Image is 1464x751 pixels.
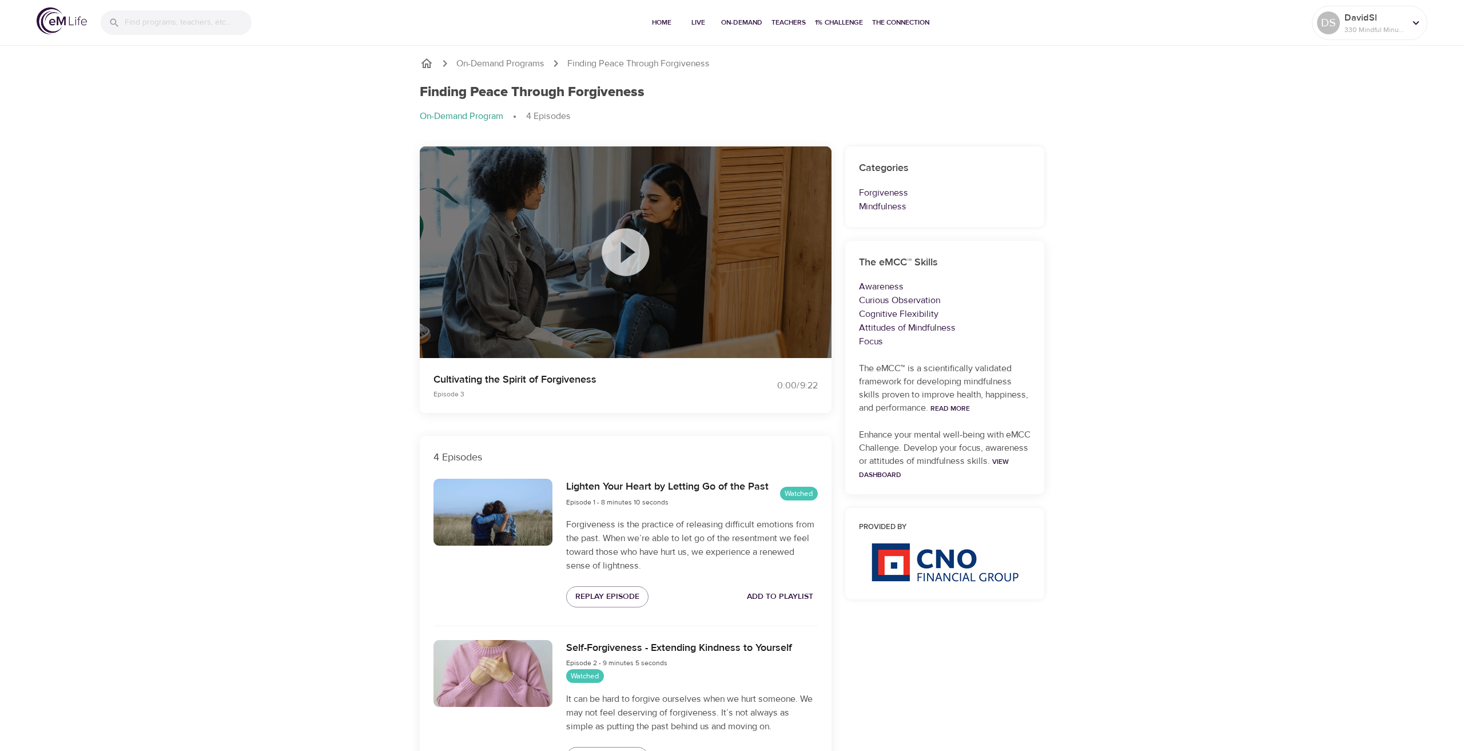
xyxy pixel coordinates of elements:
[567,57,710,70] p: Finding Peace Through Forgiveness
[566,671,604,682] span: Watched
[566,640,792,657] h6: Self-Forgiveness - Extending Kindness to Yourself
[771,17,806,29] span: Teachers
[859,255,1031,271] h6: The eMCC™ Skills
[685,17,712,29] span: Live
[420,84,645,101] h1: Finding Peace Through Forgiveness
[1344,11,1405,25] p: DavidSl
[859,457,1009,479] a: View Dashboard
[566,586,649,607] button: Replay Episode
[125,10,252,35] input: Find programs, teachers, etc...
[566,498,669,507] span: Episode 1 - 8 minutes 10 seconds
[1344,25,1405,35] p: 330 Mindful Minutes
[433,450,818,465] p: 4 Episodes
[566,479,769,495] h6: Lighten Your Heart by Letting Go of the Past
[859,321,1031,335] p: Attitudes of Mindfulness
[871,543,1019,582] img: CNO%20logo.png
[780,488,818,499] span: Watched
[420,57,1044,70] nav: breadcrumb
[526,110,571,123] p: 4 Episodes
[859,160,1031,177] h6: Categories
[37,7,87,34] img: logo
[859,522,1031,534] h6: Provided by
[1317,11,1340,34] div: DS
[566,692,818,733] p: It can be hard to forgive ourselves when we hurt someone. We may not feel deserving of forgivenes...
[859,335,1031,348] p: Focus
[859,428,1031,481] p: Enhance your mental well-being with eMCC Challenge. Develop your focus, awareness or attitudes of...
[456,57,544,70] a: On-Demand Programs
[566,658,667,667] span: Episode 2 - 9 minutes 5 seconds
[930,404,970,413] a: Read More
[859,280,1031,293] p: Awareness
[859,307,1031,321] p: Cognitive Flexibility
[859,186,1031,200] p: Forgiveness
[747,590,813,604] span: Add to Playlist
[566,518,818,573] p: Forgiveness is the practice of releasing difficult emotions from the past. When we’re able to let...
[648,17,675,29] span: Home
[721,17,762,29] span: On-Demand
[575,590,639,604] span: Replay Episode
[420,110,503,123] p: On-Demand Program
[742,586,818,607] button: Add to Playlist
[433,372,718,387] p: Cultivating the Spirit of Forgiveness
[815,17,863,29] span: 1% Challenge
[859,200,1031,213] p: Mindfulness
[732,379,818,392] div: 0:00 / 9:22
[420,110,1044,124] nav: breadcrumb
[872,17,929,29] span: The Connection
[433,389,718,399] p: Episode 3
[859,293,1031,307] p: Curious Observation
[859,362,1031,415] p: The eMCC™ is a scientifically validated framework for developing mindfulness skills proven to imp...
